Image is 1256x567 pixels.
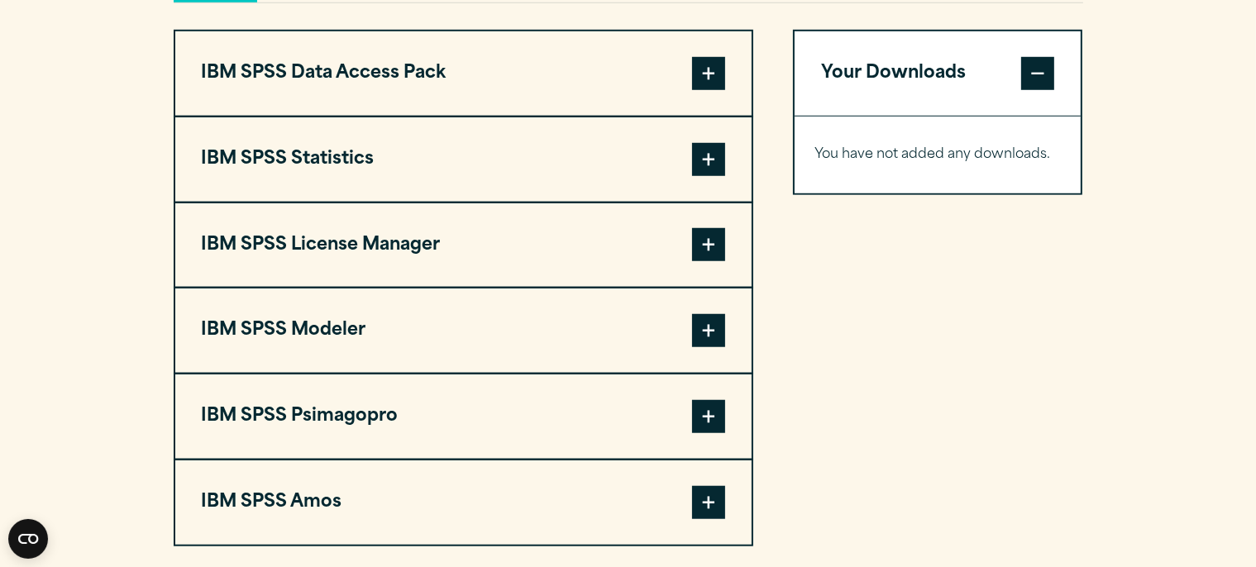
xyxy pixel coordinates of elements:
[175,117,752,202] button: IBM SPSS Statistics
[815,143,1061,167] p: You have not added any downloads.
[8,519,48,559] button: Open CMP widget
[175,460,752,545] button: IBM SPSS Amos
[795,31,1082,116] button: Your Downloads
[795,116,1082,193] div: Your Downloads
[175,374,752,459] button: IBM SPSS Psimagopro
[175,31,752,116] button: IBM SPSS Data Access Pack
[175,288,752,373] button: IBM SPSS Modeler
[175,203,752,288] button: IBM SPSS License Manager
